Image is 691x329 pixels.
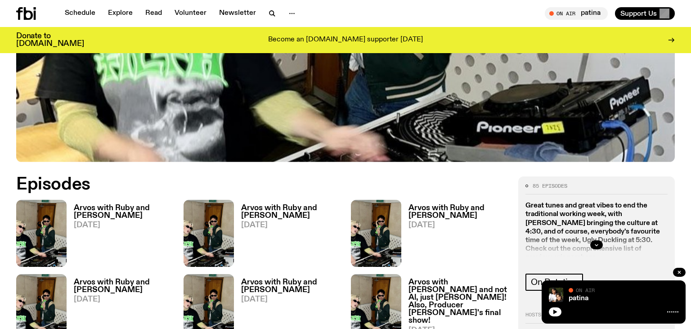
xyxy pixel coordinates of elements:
span: [DATE] [74,221,173,229]
h3: Arvos with Ruby and [PERSON_NAME] [241,279,340,294]
img: Ruby wears a Collarbones t shirt and pretends to play the DJ decks, Al sings into a pringles can.... [351,200,401,267]
h3: Arvos with [PERSON_NAME] and not Al, just [PERSON_NAME]! Also, Producer [PERSON_NAME]'s final show! [408,279,507,325]
a: Newsletter [214,7,261,20]
h3: Arvos with Ruby and [PERSON_NAME] [74,279,173,294]
h2: Hosts [525,312,668,323]
strong: Great tunes and great vibes to end the traditional working week, with [PERSON_NAME] bringing the ... [525,202,660,261]
a: Arvos with Ruby and [PERSON_NAME][DATE] [234,204,340,267]
a: Arvos with Ruby and [PERSON_NAME][DATE] [401,204,507,267]
h3: Arvos with Ruby and [PERSON_NAME] [241,204,340,220]
img: Ruby wears a Collarbones t shirt and pretends to play the DJ decks, Al sings into a pringles can.... [16,200,67,267]
span: [DATE] [241,221,340,229]
a: patina [569,295,588,302]
h3: Arvos with Ruby and [PERSON_NAME] [408,204,507,220]
h2: Episodes [16,176,452,193]
span: On Rotation [531,277,578,287]
a: Volunteer [169,7,212,20]
button: Support Us [615,7,675,20]
a: On Rotation [525,274,583,291]
h3: Donate to [DOMAIN_NAME] [16,32,84,48]
a: Read [140,7,167,20]
h3: Arvos with Ruby and [PERSON_NAME] [74,204,173,220]
span: [DATE] [408,221,507,229]
button: On Airpatina [545,7,608,20]
span: 85 episodes [533,184,567,189]
p: Become an [DOMAIN_NAME] supporter [DATE] [268,36,423,44]
span: [DATE] [74,296,173,303]
a: Explore [103,7,138,20]
a: Arvos with Ruby and [PERSON_NAME][DATE] [67,204,173,267]
span: On Air [576,287,595,293]
img: Ruby wears a Collarbones t shirt and pretends to play the DJ decks, Al sings into a pringles can.... [184,200,234,267]
a: Schedule [59,7,101,20]
span: [DATE] [241,296,340,303]
span: Support Us [620,9,657,18]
